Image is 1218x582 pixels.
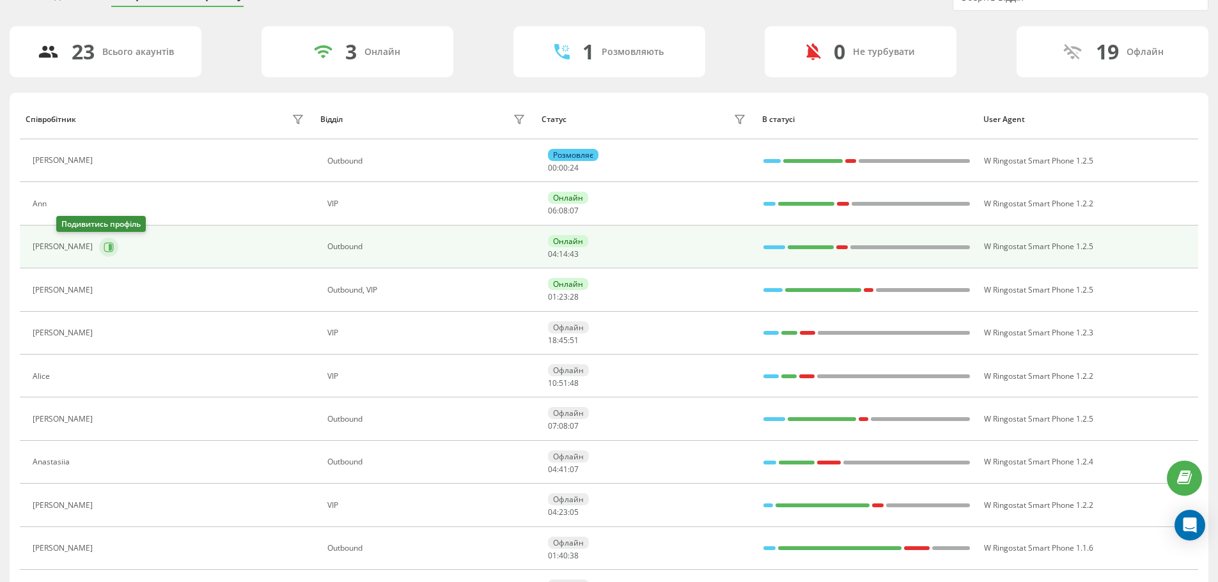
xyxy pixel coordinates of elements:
[33,242,96,251] div: [PERSON_NAME]
[33,457,73,466] div: Anastasiia
[548,162,557,173] span: 00
[345,40,357,64] div: 3
[33,199,50,208] div: Ann
[327,501,529,510] div: VIP
[559,464,568,475] span: 41
[762,115,971,124] div: В статусі
[983,115,1192,124] div: User Agent
[548,464,557,475] span: 04
[984,456,1093,467] span: W Ringostat Smart Phone 1.2.4
[984,198,1093,209] span: W Ringostat Smart Phone 1.2.2
[602,47,664,57] div: Розмовляють
[56,216,146,232] div: Подивитись профіль
[570,464,579,475] span: 07
[364,47,400,57] div: Онлайн
[570,162,579,173] span: 24
[559,249,568,259] span: 14
[984,371,1093,381] span: W Ringostat Smart Phone 1.2.2
[984,500,1093,510] span: W Ringostat Smart Phone 1.2.2
[33,372,53,381] div: Alice
[327,457,529,466] div: Оutbound
[548,149,598,161] div: Розмовляє
[548,420,557,431] span: 07
[1127,47,1164,57] div: Офлайн
[548,278,588,290] div: Онлайн
[26,115,76,124] div: Співробітник
[548,507,557,517] span: 04
[548,493,589,505] div: Офлайн
[548,192,588,204] div: Онлайн
[570,507,579,517] span: 05
[559,420,568,431] span: 08
[559,550,568,561] span: 40
[853,47,915,57] div: Не турбувати
[548,450,589,463] div: Офлайн
[570,205,579,216] span: 07
[327,286,529,295] div: Оutbound, VIP
[984,327,1093,338] span: W Ringostat Smart Phone 1.2.3
[984,155,1093,166] span: W Ringostat Smart Phone 1.2.5
[33,544,96,553] div: [PERSON_NAME]
[559,162,568,173] span: 00
[548,321,589,333] div: Офлайн
[327,157,529,165] div: Оutbound
[570,550,579,561] span: 38
[984,284,1093,295] span: W Ringostat Smart Phone 1.2.5
[33,286,96,295] div: [PERSON_NAME]
[542,115,566,124] div: Статус
[548,205,557,216] span: 06
[548,407,589,419] div: Офлайн
[548,336,579,345] div: : :
[320,115,343,124] div: Відділ
[327,199,529,208] div: VIP
[33,156,96,165] div: [PERSON_NAME]
[33,415,96,424] div: [PERSON_NAME]
[548,551,579,560] div: : :
[570,249,579,259] span: 43
[559,378,568,388] span: 51
[984,542,1093,553] span: W Ringostat Smart Phone 1.1.6
[548,164,579,172] div: : :
[559,205,568,216] span: 08
[33,328,96,337] div: [PERSON_NAME]
[33,501,96,510] div: [PERSON_NAME]
[548,465,579,474] div: : :
[548,250,579,259] div: : :
[548,508,579,517] div: : :
[548,235,588,247] div: Онлайн
[548,206,579,215] div: : :
[570,420,579,431] span: 07
[559,335,568,346] span: 45
[1175,510,1205,540] div: Open Intercom Messenger
[548,293,579,302] div: : :
[327,328,529,337] div: VIP
[548,378,557,388] span: 10
[582,40,594,64] div: 1
[327,544,529,553] div: Оutbound
[72,40,95,64] div: 23
[327,415,529,424] div: Оutbound
[1096,40,1119,64] div: 19
[559,291,568,302] span: 23
[102,47,174,57] div: Всього акаунтів
[548,537,589,549] div: Офлайн
[548,550,557,561] span: 01
[548,422,579,431] div: : :
[548,335,557,346] span: 18
[548,379,579,388] div: : :
[570,335,579,346] span: 51
[327,372,529,381] div: VIP
[548,364,589,376] div: Офлайн
[984,413,1093,424] span: W Ringostat Smart Phone 1.2.5
[327,242,529,251] div: Оutbound
[570,378,579,388] span: 48
[559,507,568,517] span: 23
[834,40,845,64] div: 0
[984,241,1093,252] span: W Ringostat Smart Phone 1.2.5
[548,291,557,302] span: 01
[570,291,579,302] span: 28
[548,249,557,259] span: 04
